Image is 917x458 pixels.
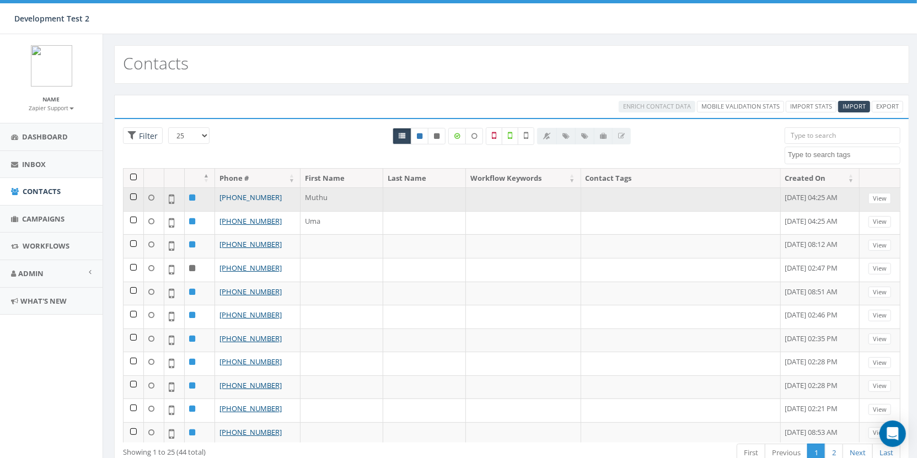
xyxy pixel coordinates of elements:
[868,427,891,439] a: View
[14,13,89,24] span: Development Test 2
[486,127,502,145] label: Not a Mobile
[868,404,891,416] a: View
[301,169,383,188] th: First Name
[18,268,44,278] span: Admin
[219,357,282,367] a: [PHONE_NUMBER]
[697,101,784,112] a: Mobile Validation Stats
[301,187,383,211] td: Muthu
[123,443,437,457] div: Showing 1 to 25 (44 total)
[29,104,74,112] small: Zapier Support
[434,133,439,139] i: This phone number is unsubscribed and has opted-out of all texts.
[466,169,581,188] th: Workflow Keywords: activate to sort column ascending
[781,398,860,422] td: [DATE] 02:21 PM
[465,128,483,144] label: Data not Enriched
[781,211,860,235] td: [DATE] 04:25 AM
[872,101,903,112] a: Export
[868,216,891,228] a: View
[781,305,860,328] td: [DATE] 02:46 PM
[581,169,781,188] th: Contact Tags
[781,422,860,446] td: [DATE] 08:53 AM
[781,375,860,399] td: [DATE] 02:28 PM
[219,216,282,226] a: [PHONE_NUMBER]
[785,127,900,144] input: Type to search
[43,95,60,103] small: Name
[843,102,866,110] span: Import
[868,357,891,369] a: View
[448,128,466,144] label: Data Enriched
[219,403,282,413] a: [PHONE_NUMBER]
[781,169,860,188] th: Created On: activate to sort column ascending
[29,103,74,112] a: Zapier Support
[838,101,870,112] a: Import
[31,45,72,87] img: logo.png
[393,128,411,144] a: All contacts
[22,132,68,142] span: Dashboard
[417,133,422,139] i: This phone number is subscribed and will receive texts.
[136,131,158,141] span: Filter
[22,159,46,169] span: Inbox
[781,328,860,352] td: [DATE] 02:35 PM
[219,239,282,249] a: [PHONE_NUMBER]
[301,211,383,235] td: Uma
[123,127,163,144] span: Advance Filter
[880,421,906,447] div: Open Intercom Messenger
[781,187,860,211] td: [DATE] 04:25 AM
[868,333,891,345] a: View
[868,240,891,251] a: View
[219,192,282,202] a: [PHONE_NUMBER]
[428,128,446,144] a: Opted Out
[219,380,282,390] a: [PHONE_NUMBER]
[23,186,61,196] span: Contacts
[868,380,891,392] a: View
[781,234,860,258] td: [DATE] 08:12 AM
[781,352,860,375] td: [DATE] 02:28 PM
[219,427,282,437] a: [PHONE_NUMBER]
[23,241,69,251] span: Workflows
[868,263,891,274] a: View
[786,101,836,112] a: Import Stats
[502,127,518,145] label: Validated
[868,310,891,321] a: View
[20,296,67,306] span: What's New
[219,263,282,273] a: [PHONE_NUMBER]
[123,54,189,72] h2: Contacts
[843,102,866,110] span: CSV files only
[22,214,65,224] span: Campaigns
[411,128,428,144] a: Active
[215,169,301,188] th: Phone #: activate to sort column ascending
[788,150,900,160] textarea: Search
[219,287,282,297] a: [PHONE_NUMBER]
[781,258,860,282] td: [DATE] 02:47 PM
[383,169,466,188] th: Last Name
[868,193,891,204] a: View
[219,310,282,320] a: [PHONE_NUMBER]
[219,333,282,343] a: [PHONE_NUMBER]
[518,127,534,145] label: Not Validated
[868,287,891,298] a: View
[781,282,860,305] td: [DATE] 08:51 AM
